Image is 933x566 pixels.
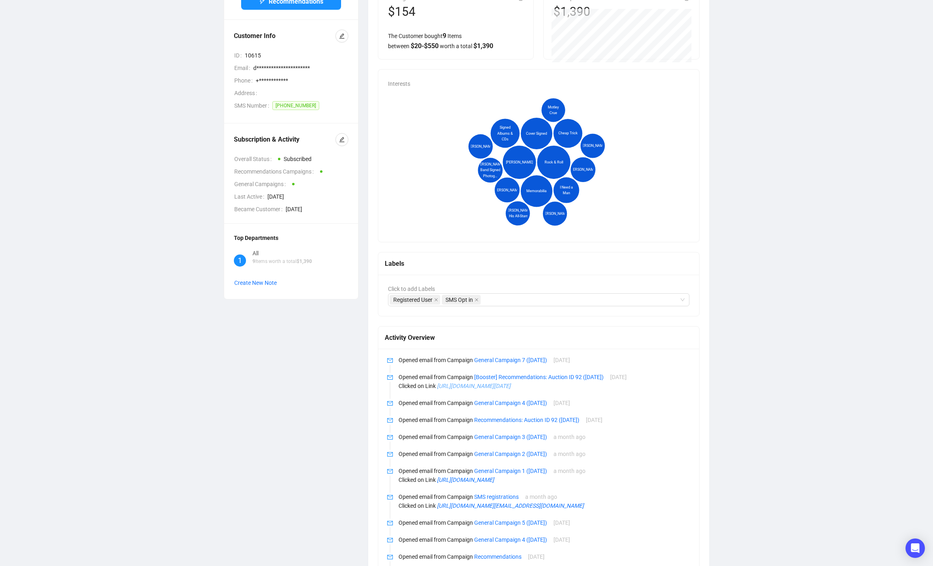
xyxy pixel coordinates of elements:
[238,255,242,266] span: 1
[399,415,689,424] p: Opened email from Campaign
[586,417,602,423] span: [DATE]
[387,452,393,457] span: mail
[387,435,393,440] span: mail
[553,434,585,440] span: a month ago
[388,286,435,292] span: Click to add Labels
[526,131,547,136] span: Cover Signed
[545,159,563,165] span: Rock & Roll
[541,211,568,216] span: [PERSON_NAME]
[387,554,393,560] span: mail
[437,502,584,509] a: [URL][DOMAIN_NAME][EMAIL_ADDRESS][DOMAIN_NAME]
[387,468,393,474] span: mail
[570,167,597,172] span: [PERSON_NAME]
[610,374,627,380] span: [DATE]
[284,156,312,162] span: Subscribed
[339,33,345,39] span: edit
[474,357,547,363] a: General Campaign 7 ([DATE])
[234,155,275,163] span: Overall Status
[553,468,585,474] span: a month ago
[544,104,563,116] span: Motley Crue
[387,418,393,423] span: mail
[504,208,531,219] span: [PERSON_NAME] & His All-Starr...
[234,180,289,189] span: General Campaigns
[339,137,345,142] span: edit
[474,434,547,440] a: General Campaign 3 ([DATE])
[553,451,585,457] span: a month ago
[399,466,689,475] p: Opened email from Campaign
[424,502,584,509] span: Link
[474,519,547,526] a: General Campaign 5 ([DATE])
[399,518,689,527] p: Opened email from Campaign
[526,188,547,194] span: Memorabilia
[399,399,689,407] p: Opened email from Campaign
[553,536,570,543] span: [DATE]
[399,432,689,441] p: Opened email from Campaign
[388,81,410,87] span: Interests
[387,494,393,500] span: mail
[388,4,434,19] div: $154
[411,42,439,50] span: $ 20 - $ 550
[424,383,511,389] span: Link
[252,259,255,264] span: 9
[556,184,577,196] span: I Need a Man
[525,494,557,500] span: a month ago
[234,167,317,176] span: Recommendations Campaigns
[234,31,335,41] div: Customer Info
[385,259,693,269] div: Labels
[234,101,272,113] span: SMS Number
[474,553,522,560] a: Recommendations
[399,492,689,501] p: Opened email from Campaign
[474,536,547,543] a: General Campaign 4 ([DATE])
[474,400,547,406] a: General Campaign 4 ([DATE])
[385,333,693,343] div: Activity Overview
[387,537,393,543] span: mail
[474,468,547,474] a: General Campaign 1 ([DATE])
[494,125,517,142] span: Signed Albums & CDs
[528,553,545,560] span: [DATE]
[442,295,481,305] span: SMS Opt in
[399,382,689,390] p: Clicked on
[234,276,277,289] button: Create New Note
[234,233,348,242] div: Top Departments
[558,131,578,136] span: Cheap Trick
[234,51,245,60] span: ID
[234,89,260,98] span: Address
[252,249,312,258] div: All
[387,401,393,406] span: mail
[474,374,604,380] a: [Booster] Recommendations: Auction ID 92 ([DATE])
[494,187,521,193] span: [PERSON_NAME]
[506,159,533,165] span: [PERSON_NAME]
[234,205,286,214] span: Became Customer
[579,143,606,149] span: [PERSON_NAME]
[474,417,579,423] a: Recommendations: Auction ID 92 ([DATE])
[399,449,689,458] p: Opened email from Campaign
[245,51,348,60] span: 10615
[905,538,925,558] div: Open Intercom Messenger
[234,280,277,286] span: Create New Note
[477,162,504,179] span: [PERSON_NAME] Band Signed Photog...
[399,535,689,544] p: Opened email from Campaign
[467,144,494,149] span: [PERSON_NAME]
[399,356,689,365] p: Opened email from Campaign
[234,76,256,85] span: Phone
[286,205,348,214] span: [DATE]
[267,192,348,201] span: [DATE]
[390,295,440,305] span: Registered User
[473,42,493,50] span: $ 1,390
[424,477,494,483] span: Link
[272,101,319,110] span: [PHONE_NUMBER]
[387,358,393,363] span: mail
[399,552,689,561] p: Opened email from Campaign
[437,383,511,389] i: [URL][DOMAIN_NAME][DATE]
[553,400,570,406] span: [DATE]
[475,298,479,302] span: close
[437,477,494,483] a: [URL][DOMAIN_NAME]
[474,494,519,500] a: SMS registrations
[387,520,393,526] span: mail
[399,501,689,510] p: Clicked on
[445,295,473,304] span: SMS Opt in
[388,31,524,51] div: The Customer bought Items between worth a total
[399,373,689,382] p: Opened email from Campaign
[434,298,438,302] span: close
